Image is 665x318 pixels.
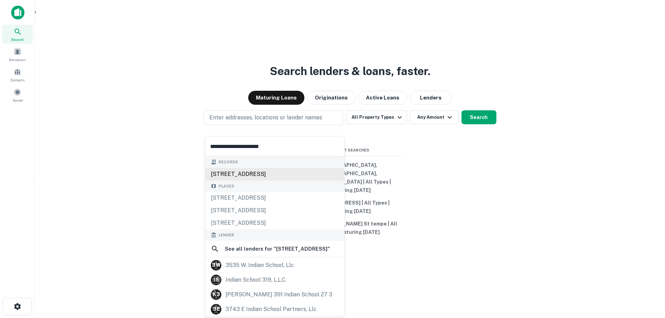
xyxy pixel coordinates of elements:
div: indian school 319, l.l.c. [226,275,287,285]
span: Lender [219,232,234,238]
button: All Property Types [346,110,407,124]
p: K 3 [213,291,220,298]
a: K 3[PERSON_NAME] 391 indian school 27 3 [205,287,344,302]
button: Any Amount [410,110,459,124]
button: Active Loans [358,91,407,105]
a: 3 W3535 w. indian school, llc [205,258,344,273]
a: 3 E3743 e indian school partners, llc [205,302,344,317]
span: Contacts [10,77,24,83]
p: 3 W [212,261,220,269]
button: [STREET_ADDRESS] | All Types | Maturing [DATE] [298,197,402,217]
span: Recent Searches [298,147,402,153]
iframe: Chat Widget [630,262,665,296]
span: Records [219,159,238,165]
p: I S [214,276,219,283]
div: [STREET_ADDRESS] [205,192,344,204]
div: 3743 e indian school partners, llc [226,304,317,315]
div: [STREET_ADDRESS] [205,204,344,217]
p: 3 E [213,305,220,313]
button: Enter addresses, locations or lender names [204,110,343,125]
button: Lenders [410,91,452,105]
h6: See all lenders for " [STREET_ADDRESS] " [225,245,330,253]
a: Borrowers [2,45,33,64]
span: Places [219,183,234,189]
span: Borrowers [9,57,26,62]
button: Maturing Loans [248,91,304,105]
button: Originations [307,91,355,105]
div: 3535 w. indian school, llc [226,260,294,271]
img: capitalize-icon.png [11,6,24,20]
span: Saved [13,97,23,103]
button: 1248 E [PERSON_NAME] St tempe | All Types | Maturing [DATE] [298,217,402,238]
a: I Sindian school 319, l.l.c. [205,273,344,287]
button: Search [461,110,496,124]
a: Search [2,25,33,44]
button: [GEOGRAPHIC_DATA], [GEOGRAPHIC_DATA], [GEOGRAPHIC_DATA] | All Types | Maturing [DATE] [298,159,402,197]
a: Contacts [2,65,33,84]
span: Search [11,37,24,42]
div: [PERSON_NAME] 391 indian school 27 3 [226,289,332,300]
a: Saved [2,86,33,104]
div: [STREET_ADDRESS] [205,217,344,229]
p: Enter addresses, locations or lender names [209,113,322,122]
h3: Search lenders & loans, faster. [270,63,430,80]
div: [STREET_ADDRESS] [205,168,344,180]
